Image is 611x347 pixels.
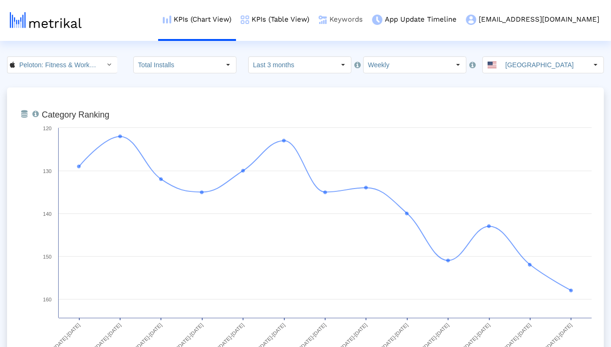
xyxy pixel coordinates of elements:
text: 160 [43,297,52,302]
div: Select [450,57,466,73]
img: metrical-logo-light.png [10,12,82,28]
img: kpi-chart-menu-icon.png [163,16,171,24]
text: 140 [43,211,52,217]
text: 120 [43,126,52,131]
text: 130 [43,168,52,174]
div: Select [101,57,117,73]
tspan: Category Ranking [42,110,109,119]
img: kpi-table-menu-icon.png [241,16,249,24]
img: app-update-menu-icon.png [372,15,382,25]
text: 150 [43,254,52,260]
img: my-account-menu-icon.png [466,15,476,25]
img: keywords.png [319,16,327,24]
div: Select [220,57,236,73]
div: Select [335,57,351,73]
div: Select [588,57,603,73]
